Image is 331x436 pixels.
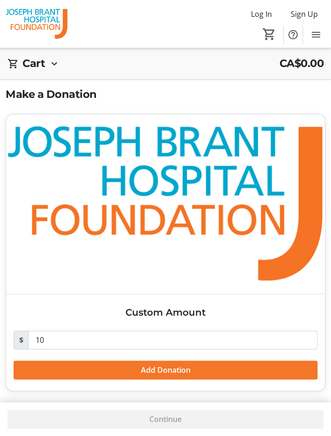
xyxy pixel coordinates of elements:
[6,87,325,103] h2: Make a Donation
[14,331,29,349] span: $
[261,26,278,43] button: Cart
[251,8,272,20] span: Log In
[307,25,325,44] button: Menu
[291,8,318,20] span: Sign Up
[6,7,68,42] img: The Joseph Brant Hospital Foundation's Logo
[14,361,317,379] button: Add Donation
[284,25,302,44] button: Help
[283,7,325,22] button: Sign Up
[243,7,280,22] button: Log In
[6,114,325,294] img: Custom Amount
[22,56,45,72] h2: Cart
[14,305,317,319] h3: Custom Amount
[280,56,324,72] span: CA$0.00
[28,331,317,349] input: Donation Amount
[141,364,191,376] span: Add Donation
